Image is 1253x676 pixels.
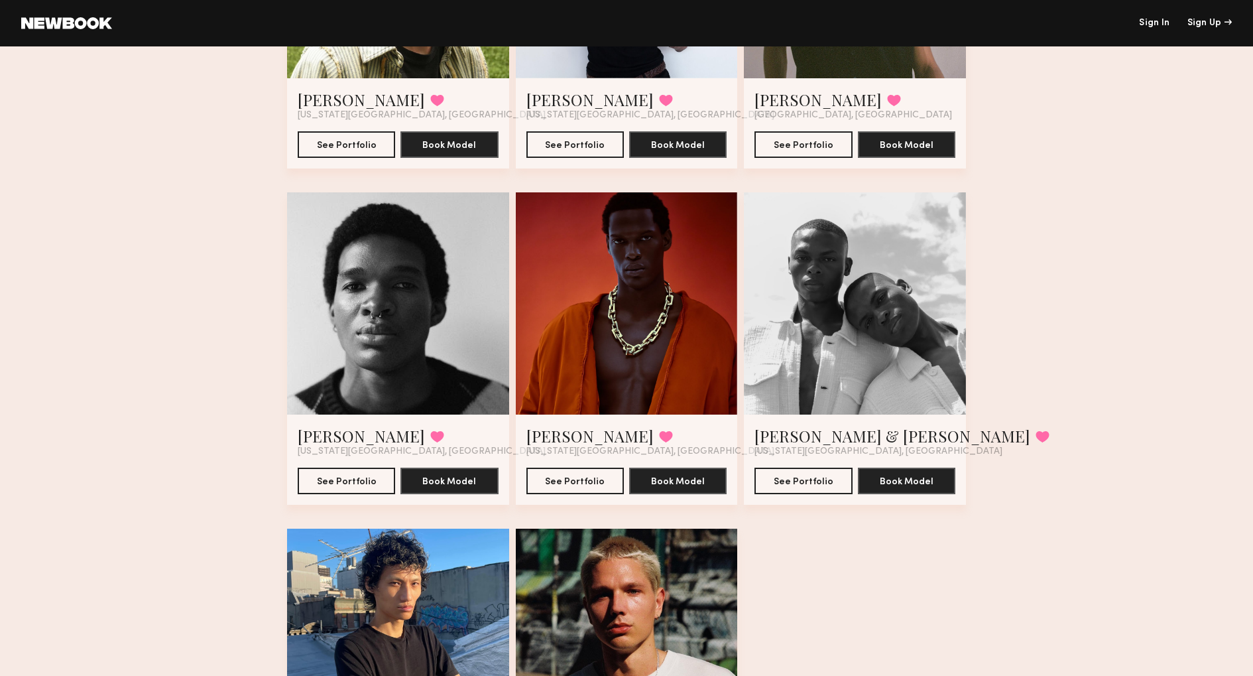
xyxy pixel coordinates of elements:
[754,468,852,494] button: See Portfolio
[526,446,774,457] span: [US_STATE][GEOGRAPHIC_DATA], [GEOGRAPHIC_DATA]
[298,425,425,446] a: [PERSON_NAME]
[526,468,624,494] button: See Portfolio
[1139,19,1169,28] a: Sign In
[298,131,395,158] button: See Portfolio
[298,89,425,110] a: [PERSON_NAME]
[629,475,727,486] a: Book Model
[526,110,774,121] span: [US_STATE][GEOGRAPHIC_DATA], [GEOGRAPHIC_DATA]
[754,131,852,158] button: See Portfolio
[298,110,546,121] span: [US_STATE][GEOGRAPHIC_DATA], [GEOGRAPHIC_DATA]
[858,468,955,494] button: Book Model
[400,139,498,150] a: Book Model
[754,110,952,121] span: [GEOGRAPHIC_DATA], [GEOGRAPHIC_DATA]
[754,446,1002,457] span: [US_STATE][GEOGRAPHIC_DATA], [GEOGRAPHIC_DATA]
[298,468,395,494] button: See Portfolio
[754,425,1030,446] a: [PERSON_NAME] & [PERSON_NAME]
[1187,19,1232,28] div: Sign Up
[858,139,955,150] a: Book Model
[526,425,654,446] a: [PERSON_NAME]
[629,131,727,158] button: Book Model
[858,131,955,158] button: Book Model
[754,89,882,110] a: [PERSON_NAME]
[629,139,727,150] a: Book Model
[629,468,727,494] button: Book Model
[526,89,654,110] a: [PERSON_NAME]
[400,468,498,494] button: Book Model
[858,475,955,486] a: Book Model
[298,446,546,457] span: [US_STATE][GEOGRAPHIC_DATA], [GEOGRAPHIC_DATA]
[400,131,498,158] button: Book Model
[400,475,498,486] a: Book Model
[526,131,624,158] button: See Portfolio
